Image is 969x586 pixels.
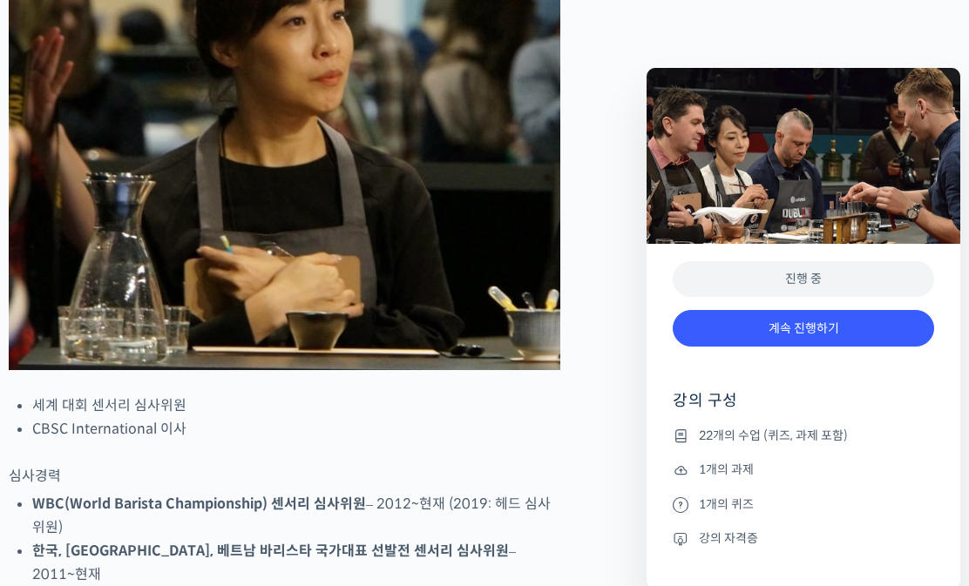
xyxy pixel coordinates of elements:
[32,539,560,586] li: – 2011~현재
[32,492,560,539] li: – 2012~현재 (2019: 헤드 심사위원)
[32,394,560,417] li: 세계 대회 센서리 심사위원
[32,417,560,441] li: CBSC International 이사
[673,494,934,515] li: 1개의 퀴즈
[32,495,366,513] strong: WBC(World Barista Championship) 센서리 심사위원
[9,464,560,488] p: 심사경력
[673,390,934,425] h4: 강의 구성
[673,528,934,549] li: 강의 자격증
[673,425,934,446] li: 22개의 수업 (퀴즈, 과제 포함)
[673,310,934,347] a: 계속 진행하기
[32,542,509,560] strong: 한국, [GEOGRAPHIC_DATA], 베트남 바리스타 국가대표 선발전 센서리 심사위원
[673,261,934,297] div: 진행 중
[673,460,934,481] li: 1개의 과제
